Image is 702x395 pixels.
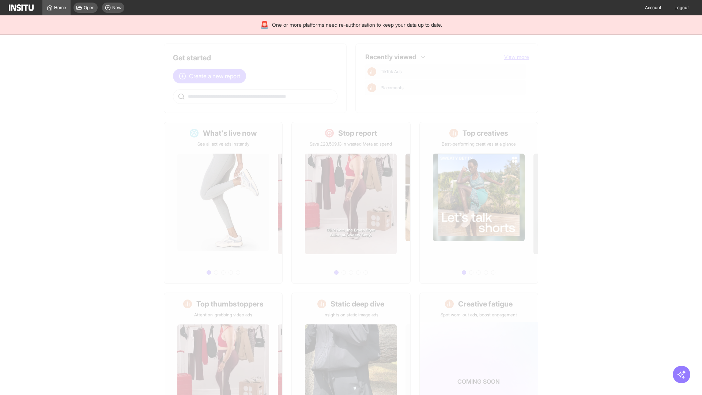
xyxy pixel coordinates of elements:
img: Logo [9,4,34,11]
div: 🚨 [260,20,269,30]
span: Home [54,5,66,11]
span: Open [84,5,95,11]
span: New [112,5,121,11]
span: One or more platforms need re-authorisation to keep your data up to date. [272,21,442,29]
